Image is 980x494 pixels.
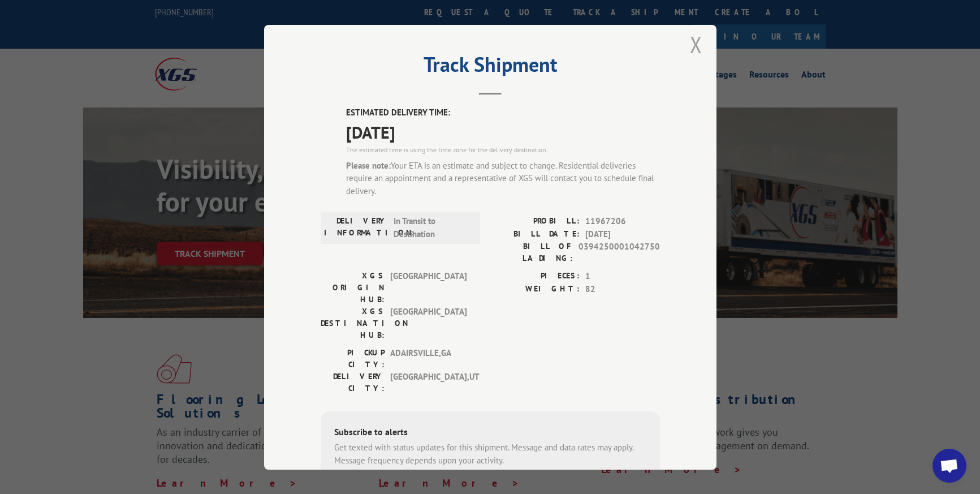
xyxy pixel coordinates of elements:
span: 11967206 [585,215,660,228]
label: BILL DATE: [490,227,580,240]
button: Close modal [690,29,702,59]
div: Subscribe to alerts [334,425,646,441]
span: ADAIRSVILLE , GA [390,347,467,371]
div: Get texted with status updates for this shipment. Message and data rates may apply. Message frequ... [334,441,646,467]
span: In Transit to Destination [394,215,470,240]
label: DELIVERY CITY: [321,371,385,394]
span: [DATE] [346,119,660,144]
span: 0394250001042750 [578,240,660,264]
label: DELIVERY INFORMATION: [324,215,388,240]
label: PROBILL: [490,215,580,228]
label: BILL OF LADING: [490,240,573,264]
label: PIECES: [490,270,580,283]
label: WEIGHT: [490,282,580,295]
div: Your ETA is an estimate and subject to change. Residential deliveries require an appointment and ... [346,159,660,197]
span: [GEOGRAPHIC_DATA] [390,306,467,341]
h2: Track Shipment [321,57,660,78]
label: XGS ORIGIN HUB: [321,270,385,306]
span: [GEOGRAPHIC_DATA] , UT [390,371,467,394]
div: Open chat [932,449,966,483]
label: ESTIMATED DELIVERY TIME: [346,106,660,119]
label: PICKUP CITY: [321,347,385,371]
span: [DATE] [585,227,660,240]
span: [GEOGRAPHIC_DATA] [390,270,467,306]
span: 82 [585,282,660,295]
span: 1 [585,270,660,283]
div: The estimated time is using the time zone for the delivery destination. [346,144,660,154]
strong: Please note: [346,160,391,170]
label: XGS DESTINATION HUB: [321,306,385,341]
